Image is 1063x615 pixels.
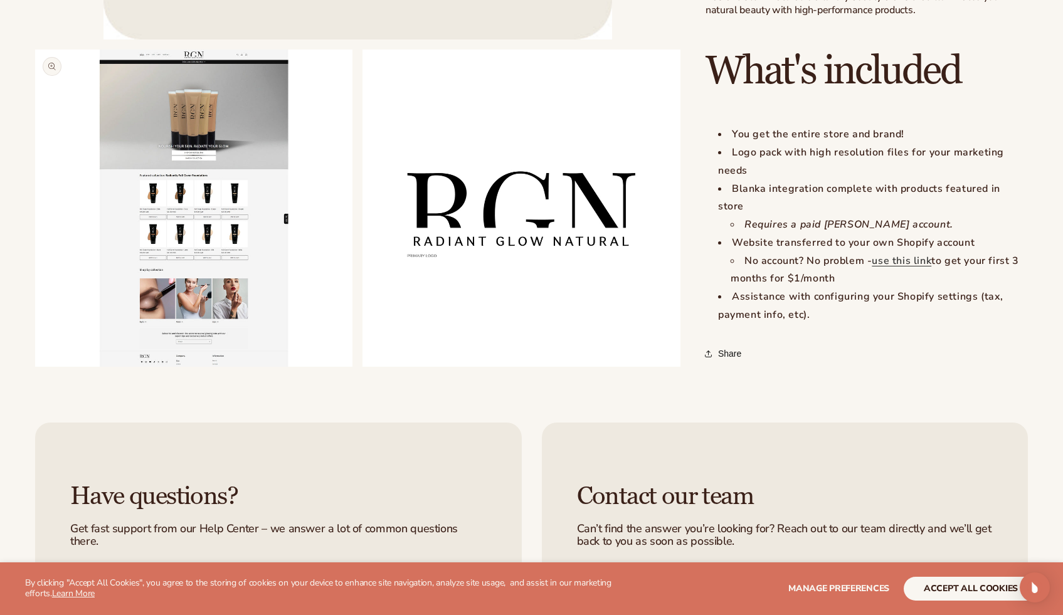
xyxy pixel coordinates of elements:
[52,587,95,599] a: Learn More
[718,234,1028,288] li: Website transferred to your own Shopify account
[744,218,953,231] em: Requires a paid [PERSON_NAME] account.
[718,288,1028,324] li: Assistance with configuring your Shopify settings (tax, payment info, etc).
[718,180,1028,234] li: Blanka integration complete with products featured in store
[1020,572,1050,602] div: Open Intercom Messenger
[25,578,623,599] p: By clicking "Accept All Cookies", you agree to the storing of cookies on your device to enhance s...
[70,523,487,548] p: Get fast support from our Help Center – we answer a lot of common questions there.
[70,483,487,510] h3: Have questions?
[872,254,931,268] a: use this link
[788,577,889,601] button: Manage preferences
[718,125,1028,144] li: You get the entire store and brand!
[718,144,1028,180] li: Logo pack with high resolution files for your marketing needs
[577,523,993,548] p: Can’t find the answer you’re looking for? Reach out to our team directly and we’ll get back to yo...
[706,50,1028,92] h2: What's included
[731,252,1028,288] li: No account? No problem - to get your first 3 months for $1/month
[706,340,745,367] button: Share
[577,483,993,510] h3: Contact our team
[788,582,889,594] span: Manage preferences
[904,577,1038,601] button: accept all cookies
